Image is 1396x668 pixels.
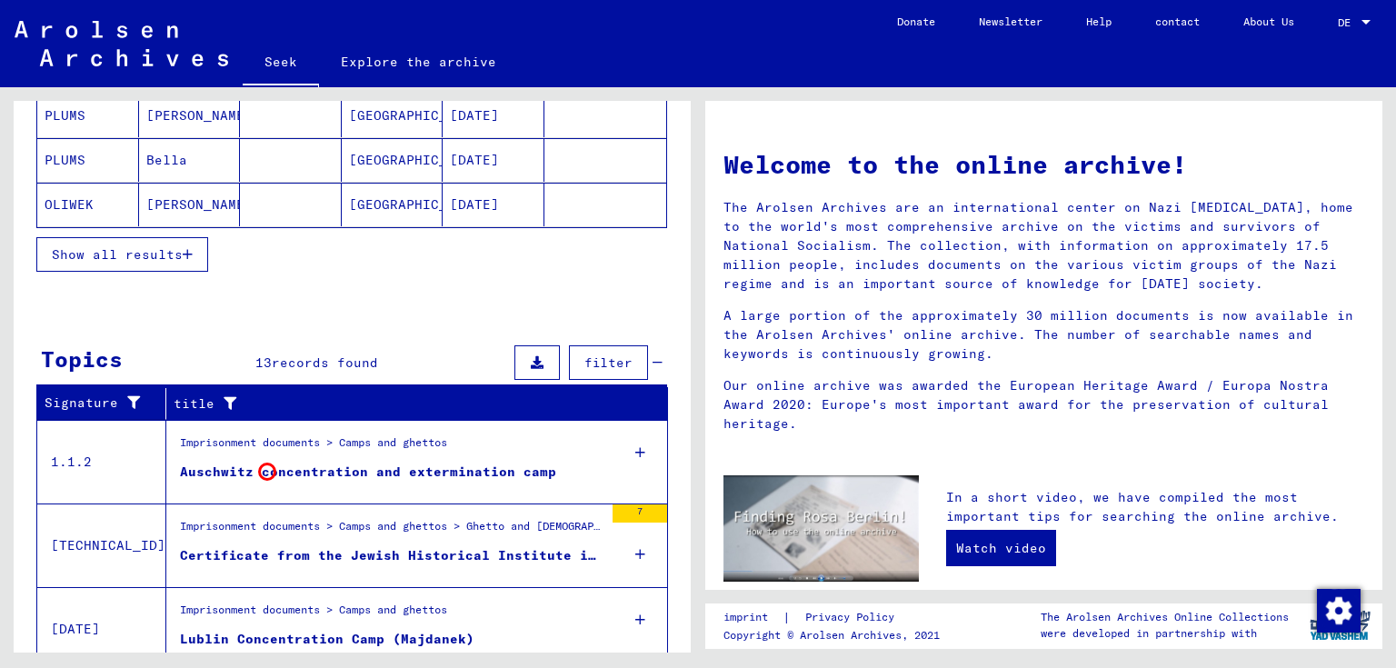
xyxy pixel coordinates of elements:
a: Seek [243,40,319,87]
font: [DATE] [450,196,499,213]
font: OLIWEK [45,196,94,213]
font: [TECHNICAL_ID] [51,537,165,553]
font: Our online archive was awarded the European Heritage Award / Europa Nostra Award 2020: Europe's m... [723,377,1329,432]
font: PLUMS [45,107,85,124]
font: filter [584,354,633,371]
font: Show all results [52,246,183,263]
a: Privacy Policy [791,608,916,627]
font: contact [1155,15,1200,28]
font: The Arolsen Archives Online Collections [1041,610,1289,623]
img: Arolsen_neg.svg [15,21,228,66]
font: DE [1338,15,1351,29]
a: Explore the archive [319,40,518,84]
font: Donate [897,15,935,28]
font: Watch video [956,540,1046,556]
a: Watch video [946,530,1056,566]
img: yv_logo.png [1306,603,1374,648]
font: [PERSON_NAME] [146,107,253,124]
a: imprint [723,608,783,627]
font: [DATE] [51,621,100,637]
font: In a short video, we have compiled the most important tips for searching the online archive. [946,489,1339,524]
img: video.jpg [723,475,919,582]
font: title [174,395,214,412]
font: Topics [41,345,123,373]
font: Bella [146,152,187,168]
font: Lublin Concentration Camp (Majdanek) [180,631,474,647]
font: 1.1.2 [51,454,92,470]
font: were developed in partnership with [1041,626,1257,640]
font: 7 [637,505,643,517]
font: [PERSON_NAME] [146,196,253,213]
font: Explore the archive [341,54,496,70]
font: Seek [264,54,297,70]
font: Imprisonment documents > Camps and ghettos [180,603,447,616]
font: Imprisonment documents > Camps and ghettos [180,435,447,449]
font: imprint [723,610,768,623]
font: [GEOGRAPHIC_DATA] [349,107,488,124]
font: records found [272,354,378,371]
font: PLUMS [45,152,85,168]
font: A large portion of the approximately 30 million documents is now available in the Arolsen Archive... [723,307,1353,362]
font: Copyright © Arolsen Archives, 2021 [723,628,940,642]
img: Change consent [1317,589,1361,633]
button: Show all results [36,237,208,272]
font: Signature [45,394,118,411]
font: Imprisonment documents > Camps and ghettos > Ghetto and [DEMOGRAPHIC_DATA]/youth detention camp [... [180,519,1242,533]
font: [GEOGRAPHIC_DATA] [349,196,488,213]
font: About Us [1243,15,1294,28]
font: Welcome to the online archive! [723,148,1187,180]
font: Help [1086,15,1112,28]
div: Signature [45,389,165,418]
font: Auschwitz concentration and extermination camp [180,464,556,480]
div: title [174,389,645,418]
font: | [783,609,791,625]
font: The Arolsen Archives are an international center on Nazi [MEDICAL_DATA], home to the world's most... [723,199,1353,292]
font: [DATE] [450,107,499,124]
font: [DATE] [450,152,499,168]
font: Newsletter [979,15,1042,28]
font: Privacy Policy [805,610,894,623]
font: [GEOGRAPHIC_DATA] [349,152,488,168]
font: 13 [255,354,272,371]
button: filter [569,345,648,380]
